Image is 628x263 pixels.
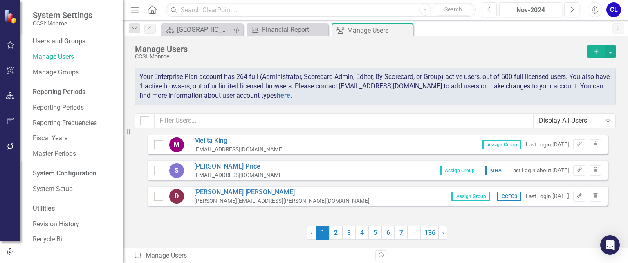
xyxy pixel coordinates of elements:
[194,136,284,146] a: Melita King
[355,226,368,240] a: 4
[249,25,326,35] a: Financial Report
[311,229,313,236] span: ‹
[510,166,569,174] div: Last Login about [DATE]
[164,25,231,35] a: [GEOGRAPHIC_DATA]
[526,141,569,148] div: Last Login [DATE]
[194,146,284,153] div: [EMAIL_ADDRESS][DOMAIN_NAME]
[347,25,411,36] div: Manage Users
[4,9,18,24] img: ClearPoint Strategy
[277,92,290,99] a: here
[169,189,184,204] div: D
[33,184,114,194] a: System Setup
[33,134,114,143] a: Fiscal Years
[33,88,114,97] div: Reporting Periods
[135,45,583,54] div: Manage Users
[33,52,114,62] a: Manage Users
[154,113,534,128] input: Filter Users...
[329,226,342,240] a: 2
[499,2,562,17] button: Nov-2024
[526,192,569,200] div: Last Login [DATE]
[342,226,355,240] a: 3
[502,5,559,15] div: Nov-2024
[33,10,92,20] span: System Settings
[381,226,395,240] a: 6
[139,73,610,99] span: Your Enterprise Plan account has 264 full (Administrator, Scorecard Admin, Editor, By Scorecard, ...
[539,116,601,126] div: Display All Users
[444,6,462,13] span: Search
[421,226,439,240] a: 136
[33,103,114,112] a: Reporting Periods
[33,68,114,77] a: Manage Groups
[433,4,474,16] button: Search
[33,169,114,178] div: System Configuration
[33,204,114,214] div: Utilities
[395,226,408,240] a: 7
[440,166,478,175] span: Assign Group
[33,149,114,159] a: Master Periods
[194,197,370,205] div: [PERSON_NAME][EMAIL_ADDRESS][PERSON_NAME][DOMAIN_NAME]
[134,251,369,261] div: Manage Users
[169,163,184,178] div: S
[451,192,490,201] span: Assign Group
[194,162,284,171] a: [PERSON_NAME] Price
[316,226,329,240] span: 1
[497,192,521,201] span: CCFCS
[482,140,521,149] span: Assign Group
[194,171,284,179] div: [EMAIL_ADDRESS][DOMAIN_NAME]
[33,235,114,244] a: Recycle Bin
[33,37,114,46] div: Users and Groups
[33,220,114,229] a: Revision History
[135,54,583,60] div: CCSI: Monroe
[606,2,621,17] button: CL
[600,235,620,255] div: Open Intercom Messenger
[33,20,92,27] small: CCSI: Monroe
[33,119,114,128] a: Reporting Frequencies
[485,166,505,175] span: MHA
[177,25,231,35] div: [GEOGRAPHIC_DATA]
[442,229,444,236] span: ›
[169,137,184,152] div: M
[262,25,326,35] div: Financial Report
[368,226,381,240] a: 5
[166,3,475,17] input: Search ClearPoint...
[194,188,370,197] a: [PERSON_NAME] [PERSON_NAME]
